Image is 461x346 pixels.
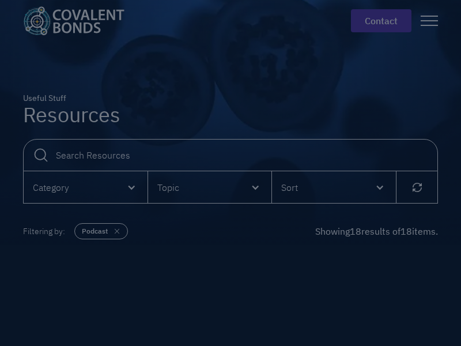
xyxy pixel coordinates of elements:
div: Category [24,171,148,203]
div: Sort [281,180,298,194]
a: contact [351,9,411,32]
div: Useful Stuff [23,92,120,104]
a: home [23,6,134,35]
span: 18 [400,225,412,237]
h1: Resources [23,104,120,125]
div: Topic [148,171,271,203]
div: Showing results of items. [315,224,438,238]
div: Podcast [82,226,108,236]
img: close icon [111,224,123,239]
div: Sort [272,171,396,203]
img: Covalent Bonds White / Teal Logo [23,6,124,35]
input: Search Resources [23,139,438,171]
div: Category [33,180,69,194]
span: 18 [350,225,361,237]
div: Topic [157,180,179,194]
div: Filtering by: [23,222,65,240]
